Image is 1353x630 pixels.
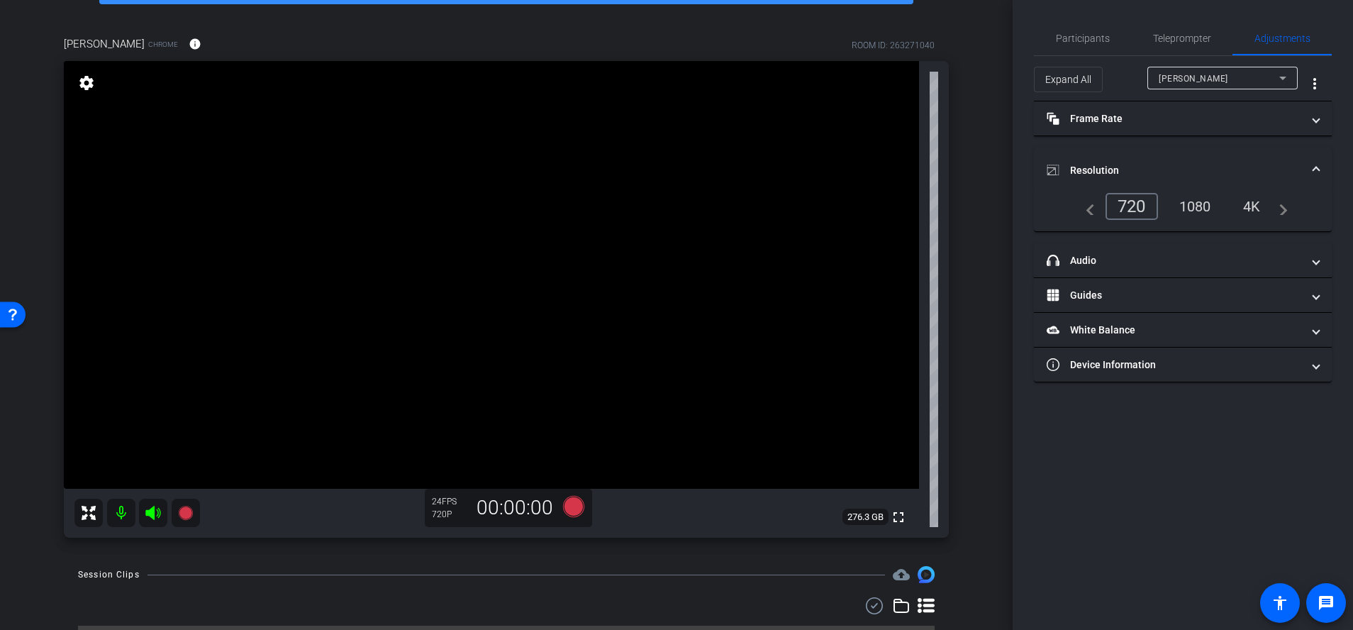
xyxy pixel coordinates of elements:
mat-icon: fullscreen [890,509,907,526]
div: Resolution [1034,193,1332,231]
mat-icon: info [189,38,201,50]
span: Participants [1056,33,1110,43]
mat-icon: more_vert [1306,75,1323,92]
mat-icon: accessibility [1271,595,1288,612]
mat-expansion-panel-header: Frame Rate [1034,101,1332,136]
div: Session Clips [78,568,140,582]
div: 1080 [1169,194,1222,219]
button: More Options for Adjustments Panel [1298,67,1332,101]
div: ROOM ID: 263271040 [852,39,935,52]
span: Destinations for your clips [893,566,910,583]
span: FPS [442,497,457,507]
div: 24 [432,496,467,507]
mat-expansion-panel-header: White Balance [1034,313,1332,347]
span: Expand All [1045,66,1091,93]
mat-expansion-panel-header: Device Information [1034,348,1332,382]
span: [PERSON_NAME] [64,36,145,52]
mat-panel-title: Guides [1047,288,1302,303]
mat-panel-title: Device Information [1047,358,1302,372]
span: 276.3 GB [842,509,889,526]
mat-panel-title: White Balance [1047,323,1302,338]
div: 00:00:00 [467,496,562,520]
img: Session clips [918,566,935,583]
mat-expansion-panel-header: Audio [1034,243,1332,277]
mat-icon: navigate_next [1271,198,1288,215]
mat-icon: cloud_upload [893,566,910,583]
div: 4K [1232,194,1271,219]
mat-expansion-panel-header: Resolution [1034,148,1332,193]
button: Expand All [1034,67,1103,92]
span: Adjustments [1254,33,1310,43]
span: Chrome [148,39,178,50]
span: Teleprompter [1153,33,1211,43]
mat-panel-title: Resolution [1047,163,1302,178]
mat-panel-title: Frame Rate [1047,111,1302,126]
div: 720 [1106,193,1158,220]
mat-icon: navigate_before [1078,198,1095,215]
span: [PERSON_NAME] [1159,74,1228,84]
mat-icon: message [1318,595,1335,612]
div: 720P [432,509,467,520]
mat-panel-title: Audio [1047,253,1302,268]
mat-icon: settings [77,74,96,92]
mat-expansion-panel-header: Guides [1034,278,1332,312]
